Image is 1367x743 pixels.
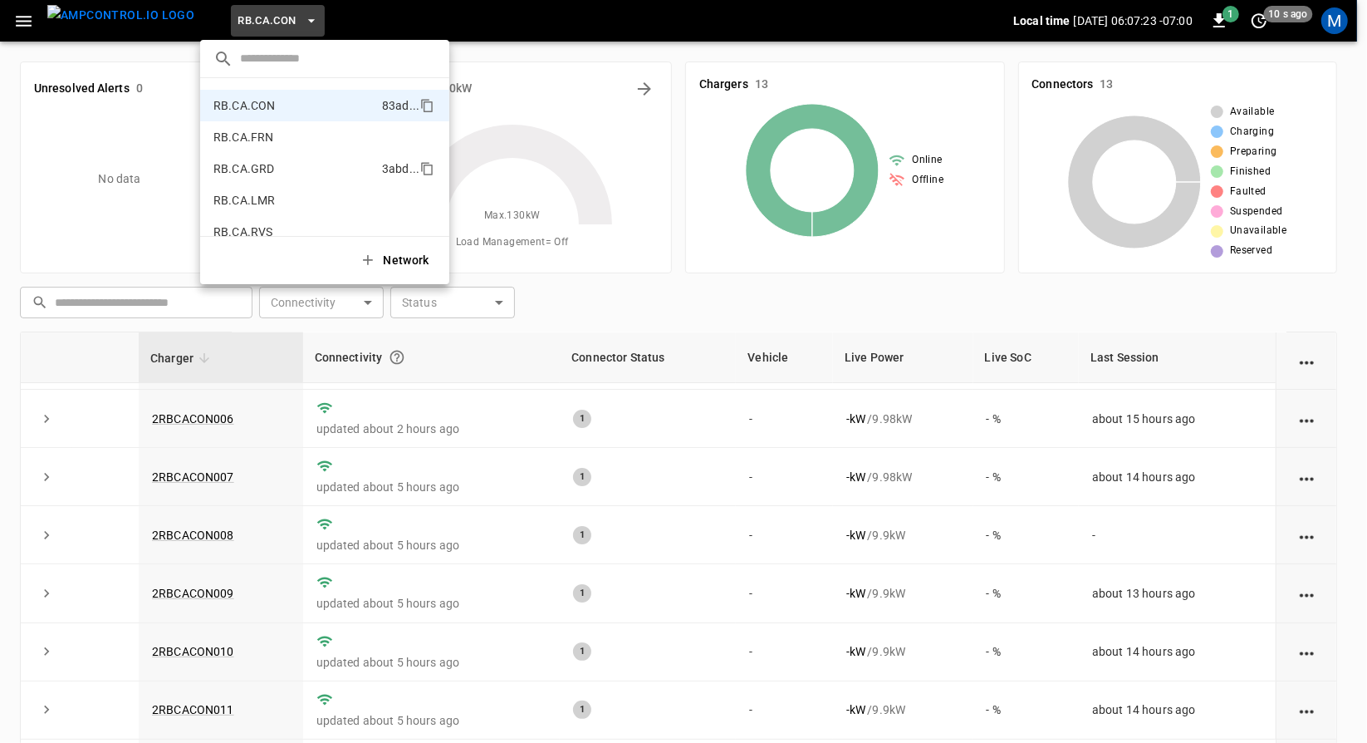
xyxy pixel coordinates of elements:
p: RB.CA.FRN [213,129,378,145]
p: RB.CA.RVS [213,224,375,240]
button: Network [350,244,443,278]
p: RB.CA.CON [213,97,375,114]
p: RB.CA.LMR [213,192,376,209]
div: copy [419,96,437,116]
p: RB.CA.GRD [213,160,375,177]
div: copy [419,159,437,179]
